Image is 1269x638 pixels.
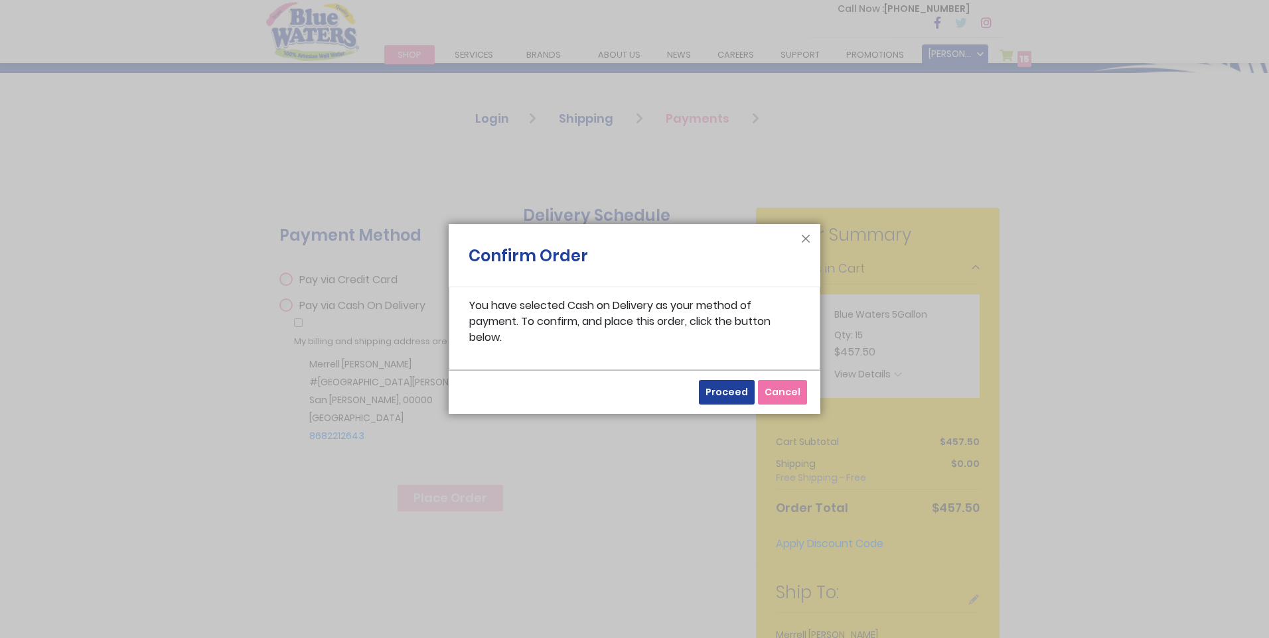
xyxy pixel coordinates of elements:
[706,385,748,399] span: Proceed
[469,244,588,275] h1: Confirm Order
[469,298,800,346] p: You have selected Cash on Delivery as your method of payment. To confirm, and place this order, c...
[758,380,807,405] button: Cancel
[699,380,755,405] button: Proceed
[765,385,800,399] span: Cancel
